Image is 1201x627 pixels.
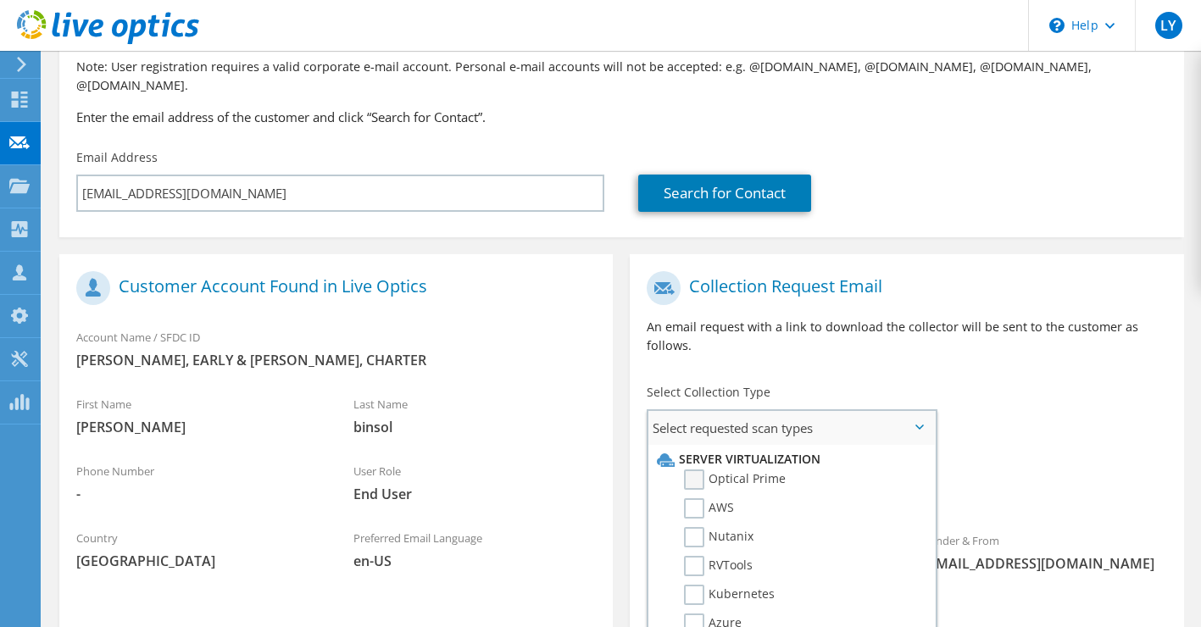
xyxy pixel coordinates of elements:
span: Select requested scan types [648,411,935,445]
div: Preferred Email Language [336,520,614,579]
label: AWS [684,498,734,519]
span: en-US [353,552,597,570]
li: Server Virtualization [653,449,926,469]
label: Optical Prime [684,469,786,490]
h1: Customer Account Found in Live Optics [76,271,587,305]
span: LY [1155,12,1182,39]
label: Kubernetes [684,585,775,605]
span: binsol [353,418,597,436]
span: [EMAIL_ADDRESS][DOMAIN_NAME] [924,554,1167,573]
div: User Role [336,453,614,512]
div: Phone Number [59,453,336,512]
div: Account Name / SFDC ID [59,319,613,378]
div: Country [59,520,336,579]
label: Email Address [76,149,158,166]
span: End User [353,485,597,503]
span: [PERSON_NAME], EARLY & [PERSON_NAME], CHARTER [76,351,596,369]
h3: Enter the email address of the customer and click “Search for Contact”. [76,108,1167,126]
p: An email request with a link to download the collector will be sent to the customer as follows. [647,318,1166,355]
span: [PERSON_NAME] [76,418,320,436]
div: Requested Collections [630,452,1183,514]
span: - [76,485,320,503]
div: Last Name [336,386,614,445]
label: RVTools [684,556,753,576]
p: Note: User registration requires a valid corporate e-mail account. Personal e-mail accounts will ... [76,58,1167,95]
div: First Name [59,386,336,445]
label: Nutanix [684,527,753,547]
div: To [630,523,907,581]
span: [GEOGRAPHIC_DATA] [76,552,320,570]
label: Select Collection Type [647,384,770,401]
svg: \n [1049,18,1065,33]
div: Sender & From [907,523,1184,581]
a: Search for Contact [638,175,811,212]
h1: Collection Request Email [647,271,1158,305]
